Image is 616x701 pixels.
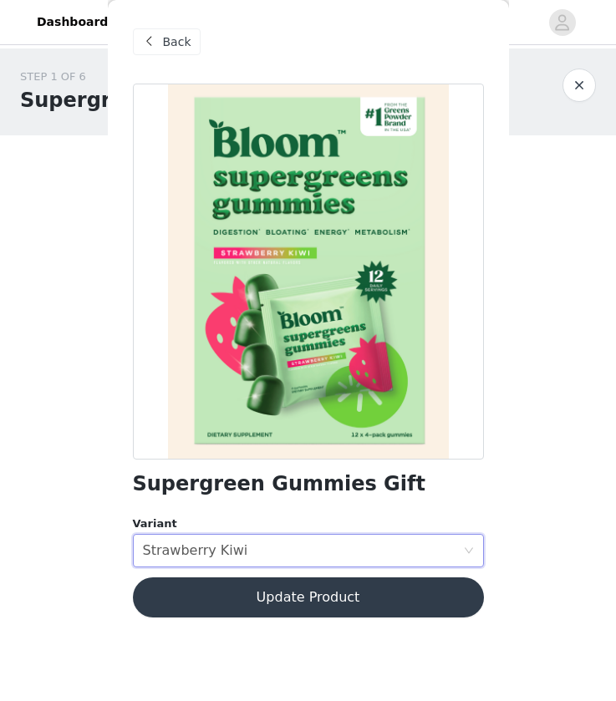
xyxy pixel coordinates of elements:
[27,3,118,41] a: Dashboard
[133,577,484,617] button: Update Product
[143,535,248,566] div: Strawberry Kiwi
[554,9,570,36] div: avatar
[133,516,484,532] div: Variant
[20,85,277,115] h1: Supergreens Gummies
[163,33,191,51] span: Back
[133,473,425,495] h1: Supergreen Gummies Gift
[20,69,277,85] div: STEP 1 OF 6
